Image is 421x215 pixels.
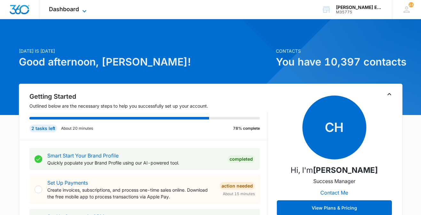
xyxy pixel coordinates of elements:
div: Completed [228,155,255,163]
button: Contact Me [314,185,355,200]
span: About 15 minutes [223,191,255,197]
p: 78% complete [233,126,260,131]
p: Quickly populate your Brand Profile using our AI-powered tool. [47,159,222,166]
p: [DATE] is [DATE] [19,48,272,54]
p: About 20 minutes [61,126,93,131]
span: CH [302,96,366,159]
p: Create invoices, subscriptions, and process one-time sales online. Download the free mobile app t... [47,187,214,200]
div: account name [336,5,383,10]
strong: [PERSON_NAME] [313,165,378,175]
p: Contacts [276,48,402,54]
a: Smart Start Your Brand Profile [47,152,119,159]
button: Toggle Collapse [386,90,393,98]
div: account id [336,10,383,14]
p: Outlined below are the necessary steps to help you successfully set up your account. [29,103,268,109]
span: Dashboard [49,6,79,12]
div: 2 tasks left [29,125,57,132]
h1: Good afternoon, [PERSON_NAME]! [19,54,272,70]
p: Hi, I'm [291,165,378,176]
div: notifications count [409,2,414,7]
p: Success Manager [313,177,355,185]
div: Action Needed [220,182,255,190]
h2: Getting Started [29,92,268,101]
h1: You have 10,397 contacts [276,54,402,70]
a: Set Up Payments [47,180,88,186]
span: 23 [409,2,414,7]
